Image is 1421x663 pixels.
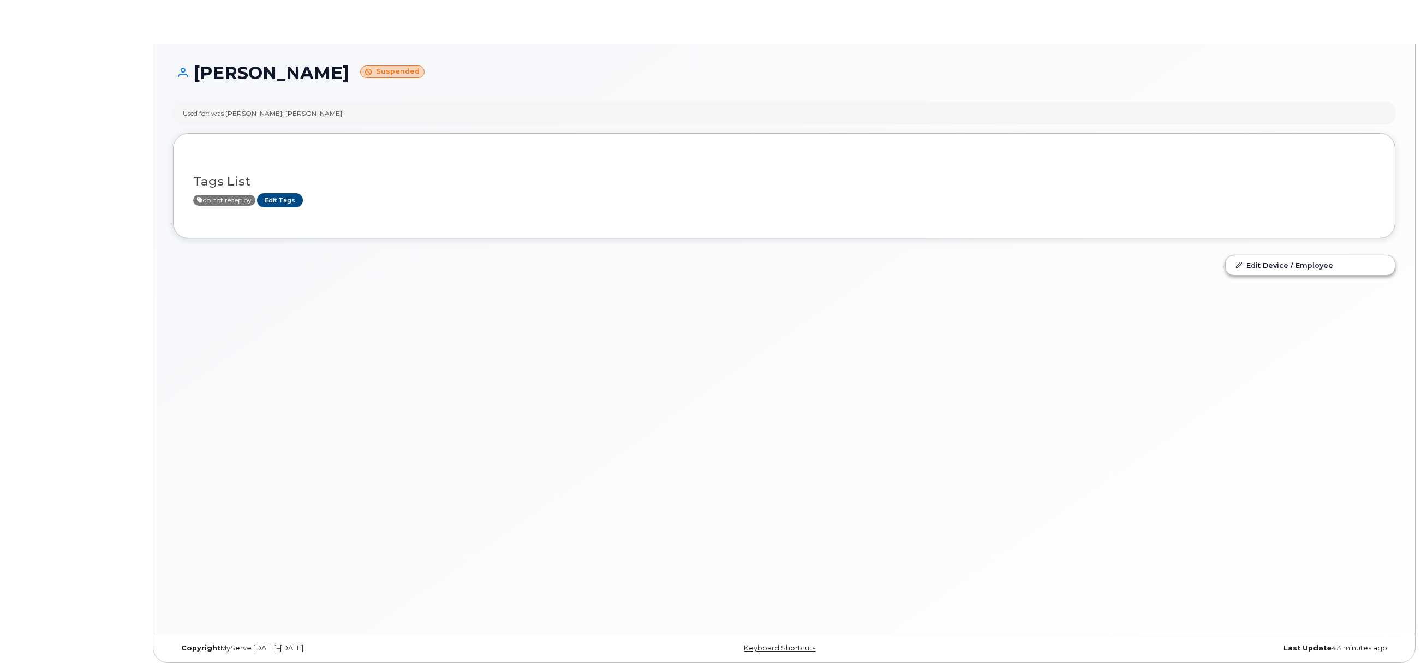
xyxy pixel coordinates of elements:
[1226,255,1395,275] a: Edit Device / Employee
[173,644,581,653] div: MyServe [DATE]–[DATE]
[183,109,342,118] div: Used for: was [PERSON_NAME]; [PERSON_NAME]
[193,175,1375,188] h3: Tags List
[173,63,1395,82] h1: [PERSON_NAME]
[360,65,425,78] small: Suspended
[193,195,255,206] span: Active
[257,193,303,207] a: Edit Tags
[181,644,220,652] strong: Copyright
[1283,644,1332,652] strong: Last Update
[744,644,815,652] a: Keyboard Shortcuts
[988,644,1395,653] div: 43 minutes ago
